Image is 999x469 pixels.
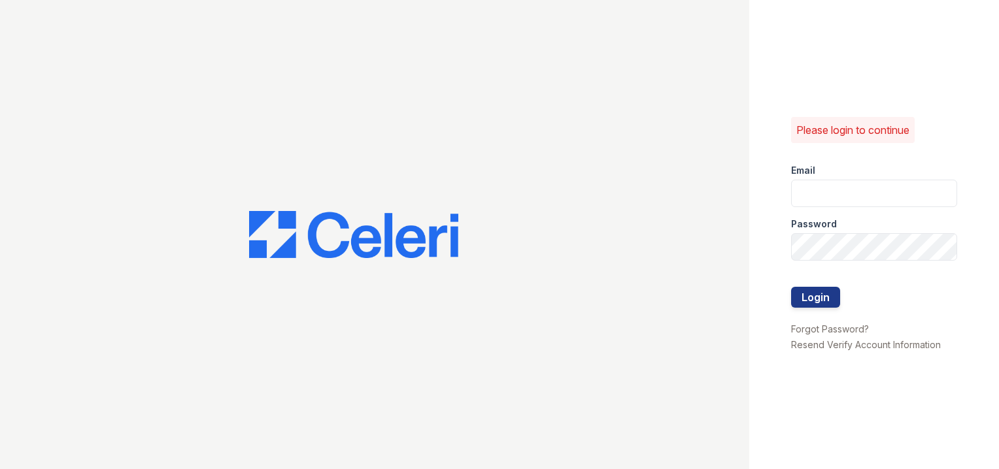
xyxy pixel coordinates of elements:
[791,287,840,308] button: Login
[791,164,815,177] label: Email
[791,218,837,231] label: Password
[249,211,458,258] img: CE_Logo_Blue-a8612792a0a2168367f1c8372b55b34899dd931a85d93a1a3d3e32e68fde9ad4.png
[791,323,869,334] a: Forgot Password?
[791,339,941,350] a: Resend Verify Account Information
[796,122,909,138] p: Please login to continue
